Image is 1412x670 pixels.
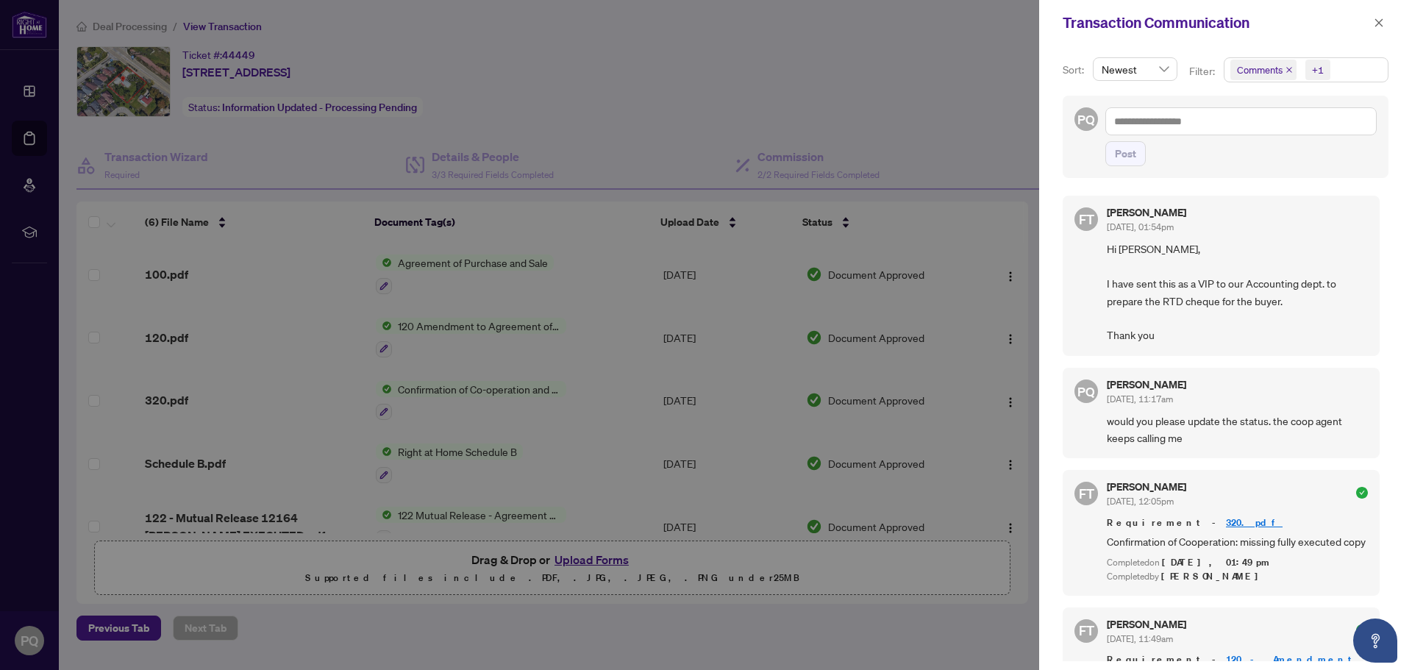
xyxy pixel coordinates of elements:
[1107,533,1368,550] span: Confirmation of Cooperation: missing fully executed copy
[1107,379,1186,390] h5: [PERSON_NAME]
[1107,240,1368,343] span: Hi [PERSON_NAME], I have sent this as a VIP to our Accounting dept. to prepare the RTD cheque for...
[1107,221,1174,232] span: [DATE], 01:54pm
[1226,516,1283,529] a: 320.pdf
[1063,62,1087,78] p: Sort:
[1077,110,1094,129] span: PQ
[1077,381,1094,401] span: PQ
[1079,483,1094,504] span: FT
[1079,209,1094,229] span: FT
[1102,58,1169,80] span: Newest
[1161,570,1266,582] span: [PERSON_NAME]
[1107,619,1186,630] h5: [PERSON_NAME]
[1230,60,1297,80] span: Comments
[1374,18,1384,28] span: close
[1107,413,1368,447] span: would you please update the status. the coop agent keeps calling me
[1237,63,1283,77] span: Comments
[1353,619,1397,663] button: Open asap
[1107,207,1186,218] h5: [PERSON_NAME]
[1189,63,1217,79] p: Filter:
[1063,12,1369,34] div: Transaction Communication
[1356,487,1368,499] span: check-circle
[1107,516,1368,530] span: Requirement -
[1356,624,1368,636] span: check-circle
[1286,66,1293,74] span: close
[1107,496,1174,507] span: [DATE], 12:05pm
[1079,620,1094,641] span: FT
[1312,63,1324,77] div: +1
[1107,556,1368,570] div: Completed on
[1107,393,1173,405] span: [DATE], 11:17am
[1107,482,1186,492] h5: [PERSON_NAME]
[1162,556,1272,569] span: [DATE], 01:49pm
[1105,141,1146,166] button: Post
[1107,633,1173,644] span: [DATE], 11:49am
[1107,570,1368,584] div: Completed by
